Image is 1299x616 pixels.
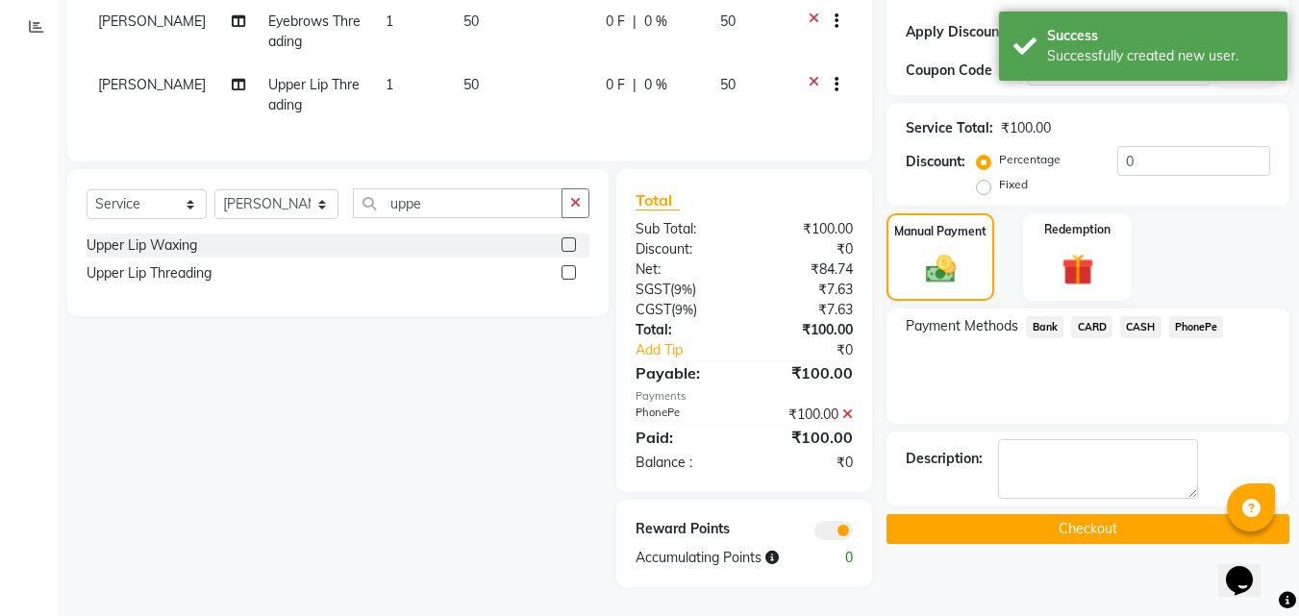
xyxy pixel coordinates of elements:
[906,118,993,138] div: Service Total:
[674,282,692,297] span: 9%
[621,405,744,425] div: PhonePe
[1047,46,1273,66] div: Successfully created new user.
[621,239,744,259] div: Discount:
[621,361,744,384] div: Payable:
[636,301,671,318] span: CGST
[87,263,212,283] div: Upper Lip Threading
[744,426,867,449] div: ₹100.00
[621,519,744,540] div: Reward Points
[87,235,197,256] div: Upper Lip Waxing
[1001,118,1051,138] div: ₹100.00
[675,302,693,317] span: 9%
[1120,316,1162,338] span: CASH
[1052,250,1104,289] img: _gift.svg
[887,514,1289,544] button: Checkout
[1218,539,1280,597] iframe: chat widget
[621,453,744,473] div: Balance :
[1044,221,1111,238] label: Redemption
[644,12,667,32] span: 0 %
[621,548,806,568] div: Accumulating Points
[744,405,867,425] div: ₹100.00
[633,12,637,32] span: |
[633,75,637,95] span: |
[744,453,867,473] div: ₹0
[98,12,206,30] span: [PERSON_NAME]
[463,76,479,93] span: 50
[386,12,393,30] span: 1
[999,176,1028,193] label: Fixed
[765,340,868,360] div: ₹0
[744,361,867,384] div: ₹100.00
[720,12,736,30] span: 50
[621,300,744,320] div: ( )
[906,152,965,172] div: Discount:
[1169,316,1224,338] span: PhonePe
[636,388,853,405] div: Payments
[98,76,206,93] span: [PERSON_NAME]
[1071,316,1112,338] span: CARD
[744,239,867,259] div: ₹0
[621,320,744,340] div: Total:
[999,151,1061,168] label: Percentage
[386,76,393,93] span: 1
[1047,26,1273,46] div: Success
[744,320,867,340] div: ₹100.00
[606,12,625,32] span: 0 F
[606,75,625,95] span: 0 F
[744,300,867,320] div: ₹7.63
[621,426,744,449] div: Paid:
[353,188,563,218] input: Search or Scan
[806,548,867,568] div: 0
[906,449,983,469] div: Description:
[268,76,360,113] span: Upper Lip Threading
[463,12,479,30] span: 50
[621,340,764,360] a: Add Tip
[744,219,867,239] div: ₹100.00
[916,252,965,286] img: _cash.svg
[1026,316,1063,338] span: Bank
[621,280,744,300] div: ( )
[636,190,680,210] span: Total
[644,75,667,95] span: 0 %
[621,259,744,280] div: Net:
[268,12,361,50] span: Eyebrows Threading
[720,76,736,93] span: 50
[906,316,1018,336] span: Payment Methods
[744,259,867,280] div: ₹84.74
[906,61,1027,81] div: Coupon Code
[636,281,670,298] span: SGST
[894,223,987,240] label: Manual Payment
[744,280,867,300] div: ₹7.63
[621,219,744,239] div: Sub Total:
[906,22,1027,42] div: Apply Discount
